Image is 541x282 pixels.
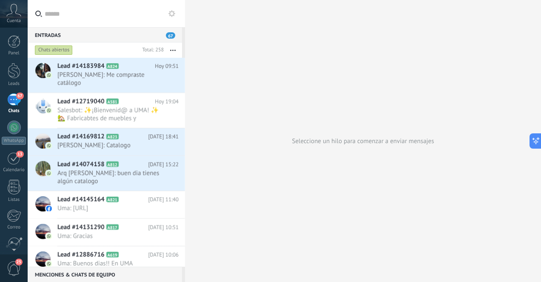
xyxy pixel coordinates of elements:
span: A823 [106,134,119,139]
img: com.amocrm.amocrmwa.svg [46,72,52,78]
a: Lead #14074158 A812 [DATE] 15:22 Arq [PERSON_NAME]: buen dia tienes algún catalogo [28,156,185,191]
span: [PERSON_NAME]: Me compraste catálogo [57,71,162,87]
span: 67 [166,32,175,39]
span: Lead #12886716 [57,251,105,259]
div: Total: 258 [139,46,164,54]
a: Lead #14145164 A821 [DATE] 11:40 Uma: [URL] [28,191,185,218]
img: com.amocrm.amocrmwa.svg [46,261,52,267]
div: Chats abiertos [35,45,73,55]
span: 25 [15,259,23,265]
span: Salesbot: ✨¡Bienvenid@ a UMA! ✨ 🏡 Fabricabtes de muebles y decoración artesanal 💫 Diseñamos y fab... [57,106,162,122]
div: Leads [2,81,26,87]
span: [DATE] 15:22 [148,160,179,169]
div: Menciones & Chats de equipo [28,267,182,282]
a: Lead #12886716 A619 [DATE] 10:06 Uma: Buenos dias!! En UMA producimos mobiliario artesanal boutiq... [28,246,185,281]
span: Uma: Buenos dias!! En UMA producimos mobiliario artesanal boutique fabricado en [GEOGRAPHIC_DATA]... [57,259,162,276]
span: 13 [16,151,23,158]
span: Lead #14169812 [57,133,105,141]
span: Uma: [URL] [57,204,162,212]
span: A581 [106,99,119,104]
a: Lead #14183984 A824 Hoy 09:51 [PERSON_NAME]: Me compraste catálogo [28,58,185,93]
span: [DATE] 10:06 [148,251,179,259]
span: Hoy 19:04 [155,97,179,106]
span: A824 [106,63,119,69]
span: A821 [106,197,119,202]
span: 67 [16,93,23,99]
a: Lead #14131290 A817 [DATE] 10:51 Uma: Gracias [28,219,185,246]
img: com.amocrm.amocrmwa.svg [46,233,52,239]
span: A619 [106,252,119,257]
span: Cuenta [7,18,21,24]
img: facebook-sm.svg [46,206,52,211]
a: Lead #12719040 A581 Hoy 19:04 Salesbot: ✨¡Bienvenid@ a UMA! ✨ 🏡 Fabricabtes de muebles y decoraci... [28,93,185,128]
a: Lead #14169812 A823 [DATE] 18:41 [PERSON_NAME]: Catalogo [28,128,185,155]
img: com.amocrm.amocrmwa.svg [46,143,52,149]
div: Correo [2,225,26,230]
span: [DATE] 10:51 [148,223,179,231]
span: [DATE] 18:41 [148,133,179,141]
span: Lead #14145164 [57,195,105,204]
span: Hoy 09:51 [155,62,179,70]
img: com.amocrm.amocrmwa.svg [46,107,52,113]
img: com.amocrm.amocrmwa.svg [46,170,52,176]
span: Lead #12719040 [57,97,105,106]
div: Entradas [28,27,182,42]
div: Calendario [2,167,26,173]
span: A812 [106,161,119,167]
div: WhatsApp [2,137,26,145]
div: Listas [2,197,26,203]
span: Lead #14131290 [57,223,105,231]
span: Lead #14183984 [57,62,105,70]
span: Lead #14074158 [57,160,105,169]
span: A817 [106,224,119,230]
div: Panel [2,51,26,56]
button: Más [164,42,182,58]
span: [PERSON_NAME]: Catalogo [57,141,162,149]
div: Chats [2,108,26,114]
span: Arq [PERSON_NAME]: buen dia tienes algún catalogo [57,169,162,185]
span: Uma: Gracias [57,232,162,240]
span: [DATE] 11:40 [148,195,179,204]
